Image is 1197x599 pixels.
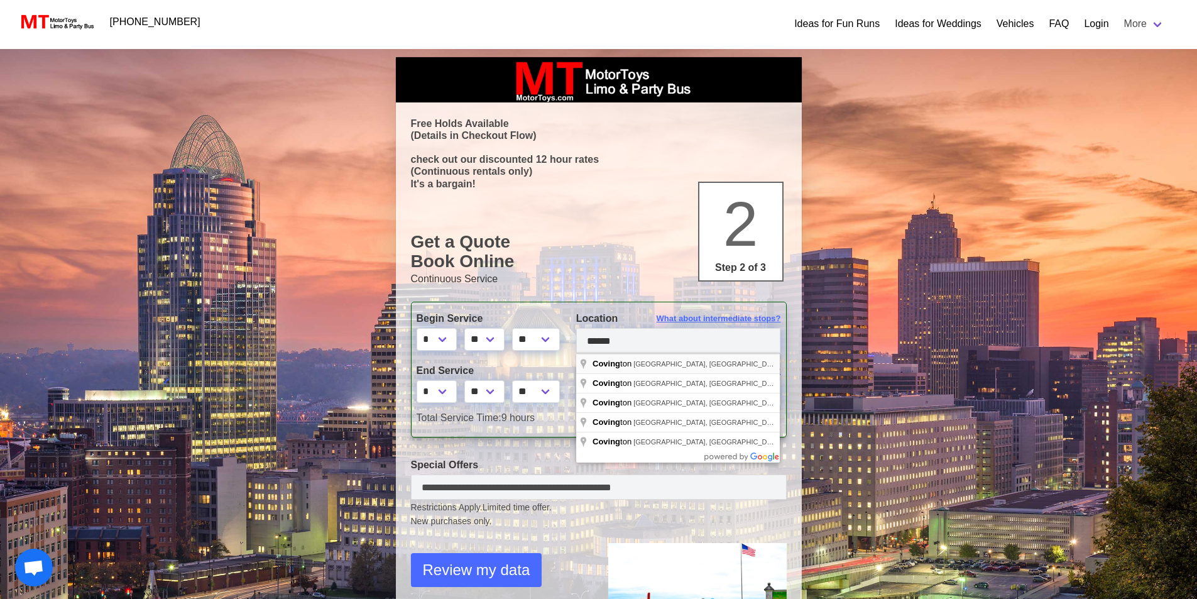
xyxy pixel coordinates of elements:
span: New purchases only. [411,515,787,528]
a: Vehicles [997,16,1034,31]
h1: Get a Quote Book Online [411,232,787,272]
span: Total Service Time: [417,412,501,423]
span: [GEOGRAPHIC_DATA], [GEOGRAPHIC_DATA] [633,360,781,368]
span: Coving [593,359,620,368]
span: Review my data [423,559,530,581]
span: ton [593,378,633,388]
label: End Service [417,363,557,378]
p: (Details in Checkout Flow) [411,129,787,141]
p: Free Holds Available [411,118,787,129]
span: ton [593,359,633,368]
a: Ideas for Weddings [895,16,981,31]
a: FAQ [1049,16,1069,31]
button: Review my data [411,553,542,587]
span: ton [593,398,633,407]
span: Coving [593,417,620,427]
span: Limited time offer. [483,501,552,514]
span: ton [593,417,633,427]
span: Location [576,313,618,324]
span: 2 [723,189,758,259]
span: [GEOGRAPHIC_DATA], [GEOGRAPHIC_DATA] [633,438,781,446]
div: 9 hours [407,410,790,426]
p: check out our discounted 12 hour rates [411,153,787,165]
p: Step 2 of 3 [704,260,777,275]
p: Continuous Service [411,272,787,287]
span: [GEOGRAPHIC_DATA], [GEOGRAPHIC_DATA] [633,380,781,387]
span: ton [593,437,633,446]
a: Open chat [15,549,53,586]
small: Restrictions Apply. [411,502,787,528]
p: (Continuous rentals only) [411,165,787,177]
span: [GEOGRAPHIC_DATA], [GEOGRAPHIC_DATA] [633,399,781,407]
label: Begin Service [417,311,557,326]
img: box_logo_brand.jpeg [505,57,693,102]
a: [PHONE_NUMBER] [102,9,208,35]
span: Coving [593,378,620,388]
span: [GEOGRAPHIC_DATA], [GEOGRAPHIC_DATA] [633,419,781,426]
label: Special Offers [411,458,787,473]
img: MotorToys Logo [18,13,95,31]
span: Coving [593,437,620,446]
span: Coving [593,398,620,407]
a: Ideas for Fun Runs [794,16,880,31]
p: It's a bargain! [411,178,787,190]
a: Login [1084,16,1108,31]
a: More [1117,11,1172,36]
span: What about intermediate stops? [657,312,781,325]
